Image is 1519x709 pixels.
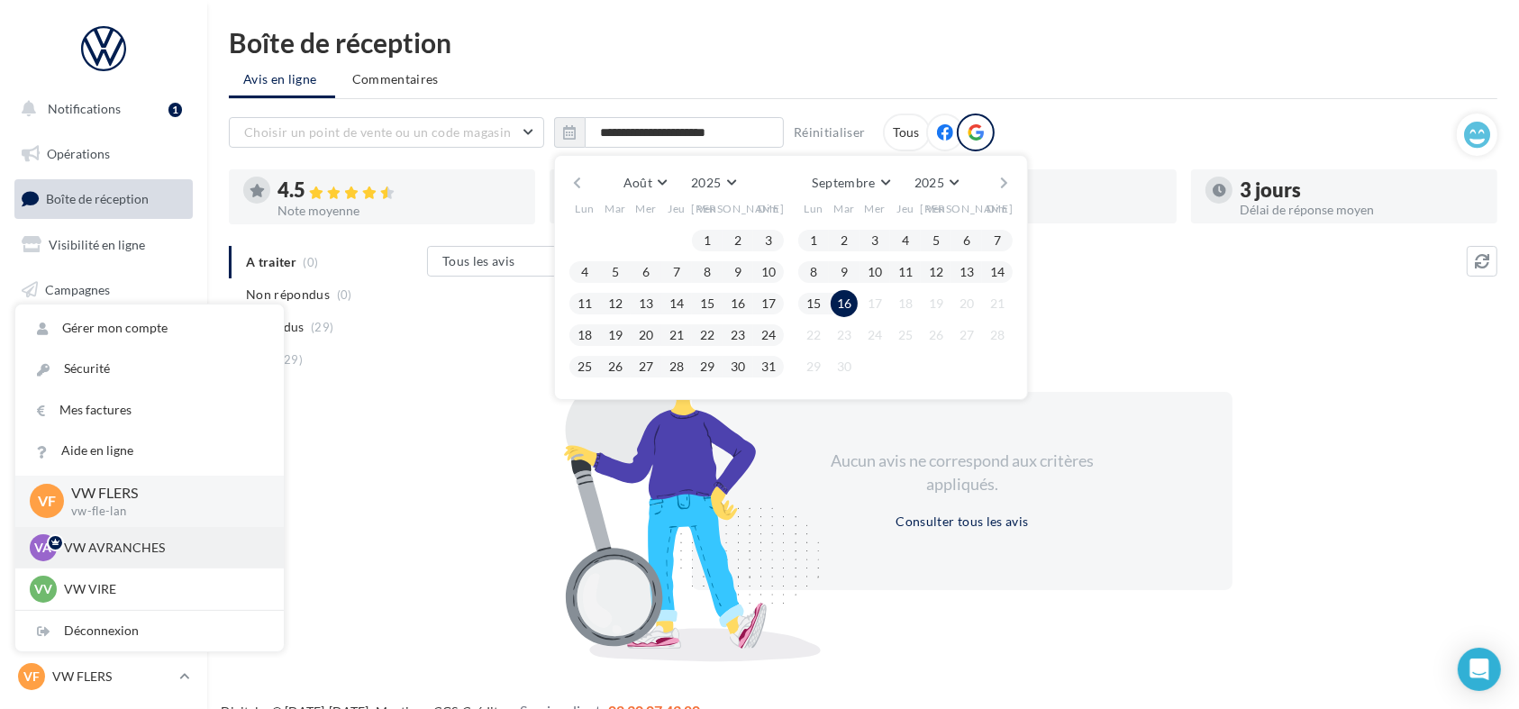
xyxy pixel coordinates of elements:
button: 29 [694,353,721,380]
span: VF [23,668,40,686]
button: 2 [831,227,858,254]
a: VF VW FLERS [14,659,193,694]
button: 23 [831,322,858,349]
div: Open Intercom Messenger [1458,648,1501,691]
div: Taux de réponse [919,204,1162,216]
div: Tous [883,114,931,151]
button: 12 [602,290,629,317]
p: VW FLERS [71,483,255,504]
button: 22 [694,322,721,349]
span: Tous les avis [442,253,515,268]
p: VW FLERS [52,668,172,686]
span: Choisir un point de vente ou un code magasin [244,124,511,140]
button: 28 [984,322,1011,349]
span: Mer [864,201,886,216]
span: (29) [311,320,333,334]
button: 14 [984,259,1011,286]
button: 28 [663,353,690,380]
button: 23 [724,322,751,349]
button: 5 [602,259,629,286]
button: 7 [663,259,690,286]
span: Visibilité en ligne [49,237,145,252]
a: Contacts [11,315,196,353]
span: Non répondus [246,286,330,304]
button: 5 [923,227,950,254]
span: Jeu [668,201,686,216]
button: 21 [984,290,1011,317]
span: [PERSON_NAME] [921,201,1014,216]
div: 3 jours [1240,180,1483,200]
button: 20 [632,322,659,349]
button: 17 [861,290,888,317]
button: 31 [755,353,782,380]
button: Septembre [805,170,897,195]
button: Août [616,170,674,195]
button: 15 [694,290,721,317]
button: 26 [602,353,629,380]
button: 19 [923,290,950,317]
span: VF [38,491,56,512]
span: 2025 [691,175,721,190]
a: Calendrier [11,405,196,443]
button: 4 [892,227,919,254]
div: Délai de réponse moyen [1240,204,1483,216]
button: 12 [923,259,950,286]
button: 27 [953,322,980,349]
button: 4 [571,259,598,286]
button: 16 [724,290,751,317]
button: 25 [571,353,598,380]
div: Boîte de réception [229,29,1497,56]
button: 11 [892,259,919,286]
button: 2025 [907,170,966,195]
button: 25 [892,322,919,349]
span: Dim [758,201,779,216]
button: 6 [632,259,659,286]
button: 18 [571,322,598,349]
button: 14 [663,290,690,317]
button: 1 [694,227,721,254]
a: Aide en ligne [15,431,284,471]
span: Jeu [896,201,914,216]
a: Visibilité en ligne [11,226,196,264]
span: Lun [804,201,823,216]
a: Gérer mon compte [15,308,284,349]
div: 1 [168,103,182,117]
button: 22 [800,322,827,349]
button: 13 [953,259,980,286]
span: Dim [987,201,1008,216]
a: Médiathèque [11,360,196,398]
a: Opérations [11,135,196,173]
button: 3 [755,227,782,254]
button: 17 [755,290,782,317]
span: VA [35,539,52,557]
button: 3 [861,227,888,254]
button: 15 [800,290,827,317]
span: (0) [337,287,352,302]
button: 1 [800,227,827,254]
button: 13 [632,290,659,317]
div: 100 % [919,180,1162,200]
button: 7 [984,227,1011,254]
button: 8 [800,259,827,286]
span: Lun [575,201,595,216]
span: Campagnes [45,281,110,296]
button: 20 [953,290,980,317]
a: Campagnes DataOnDemand [11,510,196,563]
button: Choisir un point de vente ou un code magasin [229,117,544,148]
a: Mes factures [15,390,284,431]
a: Sécurité [15,349,284,389]
button: 30 [724,353,751,380]
span: Commentaires [352,70,439,88]
div: Aucun avis ne correspond aux critères appliqués. [807,450,1117,495]
button: 24 [861,322,888,349]
span: (29) [280,352,303,367]
span: Mar [833,201,855,216]
button: 29 [800,353,827,380]
button: 18 [892,290,919,317]
button: 2 [724,227,751,254]
button: 24 [755,322,782,349]
span: Boîte de réception [46,191,149,206]
p: VW AVRANCHES [64,539,262,557]
button: 30 [831,353,858,380]
button: Réinitialiser [787,122,873,143]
